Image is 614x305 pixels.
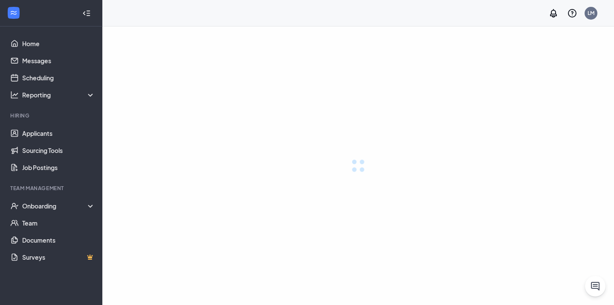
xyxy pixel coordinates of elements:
[588,9,594,17] div: LM
[22,214,95,232] a: Team
[22,202,96,210] div: Onboarding
[10,185,93,192] div: Team Management
[567,8,577,18] svg: QuestionInfo
[22,159,95,176] a: Job Postings
[590,281,600,291] svg: ChatActive
[9,9,18,17] svg: WorkstreamLogo
[22,142,95,159] a: Sourcing Tools
[10,91,19,99] svg: Analysis
[22,232,95,249] a: Documents
[548,8,559,18] svg: Notifications
[22,125,95,142] a: Applicants
[22,91,96,99] div: Reporting
[22,35,95,52] a: Home
[10,202,19,210] svg: UserCheck
[22,249,95,266] a: SurveysCrown
[10,112,93,119] div: Hiring
[22,52,95,69] a: Messages
[585,276,605,296] button: ChatActive
[82,9,91,18] svg: Collapse
[22,69,95,86] a: Scheduling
